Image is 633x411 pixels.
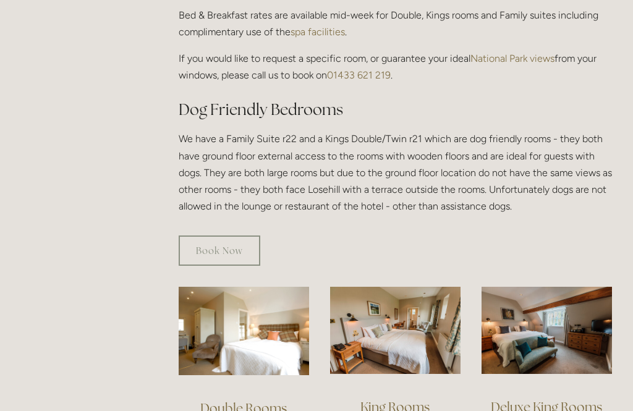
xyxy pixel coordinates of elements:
img: Deluxe King Room view, Losehill Hotel [482,287,612,374]
h2: Dog Friendly Bedrooms [179,99,612,121]
a: Book Now [179,235,260,266]
img: Double Room view, Losehill Hotel [179,287,309,375]
a: National Park views [470,53,554,64]
p: If you would like to request a specific room, or guarantee your ideal from your windows, please c... [179,50,612,83]
p: We have a Family Suite r22 and a Kings Double/Twin r21 which are dog friendly rooms - they both h... [179,130,612,214]
a: spa facilities [291,26,345,38]
img: King Room view, Losehill Hotel [330,287,461,374]
p: Bed & Breakfast rates are available mid-week for Double, Kings rooms and Family suites including ... [179,7,612,40]
a: 01433 621 219 [327,69,391,81]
